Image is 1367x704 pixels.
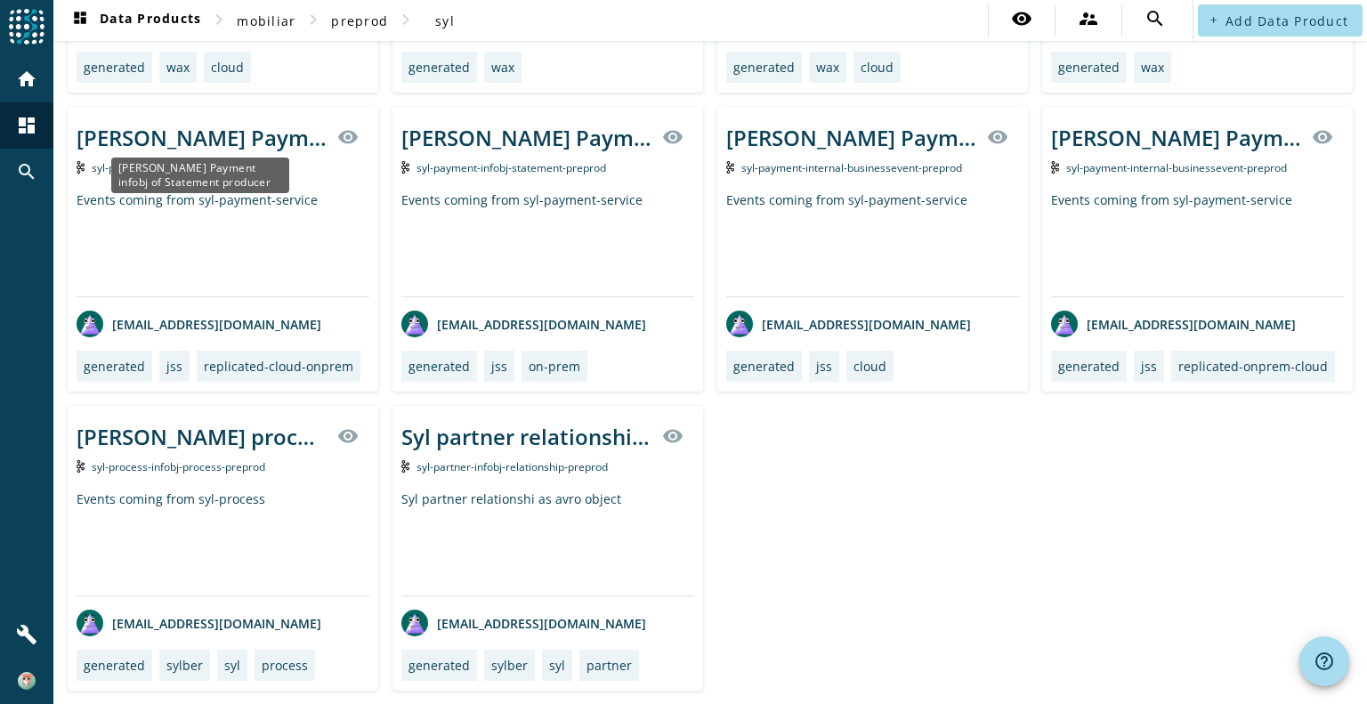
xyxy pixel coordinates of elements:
[401,311,428,337] img: avatar
[726,123,976,152] div: [PERSON_NAME] Payment internal of Business events producer
[77,422,327,451] div: [PERSON_NAME] process infobj producer
[77,123,327,152] div: [PERSON_NAME] Payment infobj of Statement producer
[1051,191,1344,296] div: Events coming from syl-payment-service
[1198,4,1363,36] button: Add Data Product
[237,12,295,29] span: mobiliar
[211,59,244,76] div: cloud
[92,160,281,175] span: Kafka Topic: syl-payment-infobj-statement-preprod
[77,490,369,595] div: Events coming from syl-process
[69,10,201,31] span: Data Products
[62,4,208,36] button: Data Products
[1058,59,1120,76] div: generated
[77,610,103,636] img: avatar
[337,126,359,148] mat-icon: visibility
[111,158,289,193] div: [PERSON_NAME] Payment infobj of Statement producer
[549,657,565,674] div: syl
[16,624,37,645] mat-icon: build
[401,161,409,174] img: Kafka Topic: syl-payment-infobj-statement-preprod
[224,657,240,674] div: syl
[1051,161,1059,174] img: Kafka Topic: syl-payment-internal-businessevent-preprod
[262,657,308,674] div: process
[662,126,683,148] mat-icon: visibility
[92,459,265,474] span: Kafka Topic: syl-process-infobj-process-preprod
[331,12,388,29] span: preprod
[733,59,795,76] div: generated
[77,311,321,337] div: [EMAIL_ADDRESS][DOMAIN_NAME]
[417,459,608,474] span: Kafka Topic: syl-partner-infobj-relationship-preprod
[987,126,1008,148] mat-icon: visibility
[1209,15,1218,25] mat-icon: add
[726,191,1019,296] div: Events coming from syl-payment-service
[324,4,395,36] button: preprod
[1078,8,1099,29] mat-icon: supervisor_account
[491,358,507,375] div: jss
[1314,651,1335,672] mat-icon: help_outline
[435,12,455,29] span: syl
[586,657,632,674] div: partner
[84,657,145,674] div: generated
[491,59,514,76] div: wax
[16,161,37,182] mat-icon: search
[16,69,37,90] mat-icon: home
[1066,160,1287,175] span: Kafka Topic: syl-payment-internal-businessevent-preprod
[208,9,230,30] mat-icon: chevron_right
[337,425,359,447] mat-icon: visibility
[77,161,85,174] img: Kafka Topic: syl-payment-infobj-statement-preprod
[1178,358,1328,375] div: replicated-onprem-cloud
[491,657,528,674] div: sylber
[853,358,886,375] div: cloud
[1141,59,1164,76] div: wax
[69,10,91,31] mat-icon: dashboard
[401,610,646,636] div: [EMAIL_ADDRESS][DOMAIN_NAME]
[529,358,580,375] div: on-prem
[408,59,470,76] div: generated
[1058,358,1120,375] div: generated
[77,311,103,337] img: avatar
[1051,311,1296,337] div: [EMAIL_ADDRESS][DOMAIN_NAME]
[417,160,606,175] span: Kafka Topic: syl-payment-infobj-statement-preprod
[726,311,753,337] img: avatar
[861,59,894,76] div: cloud
[816,358,832,375] div: jss
[77,610,321,636] div: [EMAIL_ADDRESS][DOMAIN_NAME]
[401,191,694,296] div: Events coming from syl-payment-service
[401,460,409,473] img: Kafka Topic: syl-partner-infobj-relationship-preprod
[395,9,417,30] mat-icon: chevron_right
[84,59,145,76] div: generated
[166,358,182,375] div: jss
[303,9,324,30] mat-icon: chevron_right
[18,672,36,690] img: 616e99d04beb2910721d4257dedc7588
[1141,358,1157,375] div: jss
[741,160,962,175] span: Kafka Topic: syl-payment-internal-businessevent-preprod
[726,161,734,174] img: Kafka Topic: syl-payment-internal-businessevent-preprod
[408,657,470,674] div: generated
[401,422,651,451] div: Syl partner relationship topic
[816,59,839,76] div: wax
[204,358,353,375] div: replicated-cloud-onprem
[401,490,694,595] div: Syl partner relationshi as avro object
[401,610,428,636] img: avatar
[1051,123,1301,152] div: [PERSON_NAME] Payment internal of Business events producer
[408,358,470,375] div: generated
[84,358,145,375] div: generated
[77,191,369,296] div: Events coming from syl-payment-service
[1145,8,1166,29] mat-icon: search
[417,4,473,36] button: syl
[401,123,651,152] div: [PERSON_NAME] Payment infobj of Statement producer
[1312,126,1333,148] mat-icon: visibility
[166,59,190,76] div: wax
[733,358,795,375] div: generated
[1225,12,1348,29] span: Add Data Product
[1051,311,1078,337] img: avatar
[662,425,683,447] mat-icon: visibility
[230,4,303,36] button: mobiliar
[77,460,85,473] img: Kafka Topic: syl-process-infobj-process-preprod
[1011,8,1032,29] mat-icon: visibility
[9,9,44,45] img: spoud-logo.svg
[401,311,646,337] div: [EMAIL_ADDRESS][DOMAIN_NAME]
[726,311,971,337] div: [EMAIL_ADDRESS][DOMAIN_NAME]
[16,115,37,136] mat-icon: dashboard
[166,657,203,674] div: sylber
